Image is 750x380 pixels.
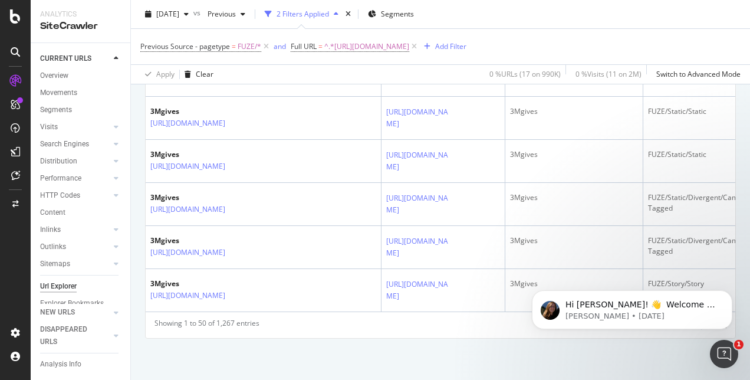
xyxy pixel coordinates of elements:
a: Distribution [40,155,110,168]
a: Outlinks [40,241,110,253]
button: 2 Filters Applied [260,5,343,24]
a: [URL][DOMAIN_NAME] [150,204,225,215]
div: DISAPPEARED URLS [40,323,100,348]
div: 3Mgives [150,235,277,246]
iframe: Intercom live chat [710,340,738,368]
div: Url Explorer [40,280,77,293]
button: Segments [363,5,419,24]
div: 2 Filters Applied [277,9,329,19]
button: and [274,41,286,52]
button: Add Filter [419,40,466,54]
a: Sitemaps [40,258,110,270]
div: Inlinks [40,224,61,236]
div: 3Mgives [150,192,277,203]
div: Content [40,207,65,219]
div: Search Engines [40,138,89,150]
div: times [343,8,353,20]
a: HTTP Codes [40,189,110,202]
a: CURRENT URLS [40,53,110,65]
div: Performance [40,172,81,185]
a: Content [40,207,122,219]
span: Previous Source - pagetype [140,41,230,51]
div: 0 % Visits ( 11 on 2M ) [575,69,642,79]
button: Previous [203,5,250,24]
div: 3Mgives [510,106,638,117]
a: [URL][DOMAIN_NAME] [386,279,449,302]
a: Segments [40,104,122,116]
a: Analysis Info [40,358,122,371]
div: Explorer Bookmarks [40,297,104,310]
a: [URL][DOMAIN_NAME] [150,290,225,302]
span: ^.*[URL][DOMAIN_NAME] [324,38,409,55]
div: Analytics [40,9,121,19]
a: [URL][DOMAIN_NAME] [150,247,225,258]
div: Sitemaps [40,258,70,270]
a: [URL][DOMAIN_NAME] [150,117,225,129]
span: 2025 Sep. 14th [156,9,179,19]
div: NEW URLS [40,306,75,319]
a: Search Engines [40,138,110,150]
div: Movements [40,87,77,99]
div: 3Mgives [510,279,638,289]
span: Full URL [291,41,317,51]
div: Segments [40,104,72,116]
a: [URL][DOMAIN_NAME] [386,235,449,259]
div: 3Mgives [150,279,277,289]
div: HTTP Codes [40,189,80,202]
div: CURRENT URLS [40,53,91,65]
div: 0 % URLs ( 17 on 990K ) [489,69,561,79]
div: 3Mgives [150,106,277,117]
button: [DATE] [140,5,193,24]
div: 3Mgives [510,192,638,203]
span: Segments [381,9,414,19]
div: Visits [40,121,58,133]
div: Showing 1 to 50 of 1,267 entries [154,318,259,332]
div: 3Mgives [510,149,638,160]
a: Explorer Bookmarks [40,297,122,310]
div: Clear [196,69,213,79]
div: 3Mgives [510,235,638,246]
a: Overview [40,70,122,82]
a: [URL][DOMAIN_NAME] [386,149,449,173]
span: 1 [734,340,744,349]
a: Visits [40,121,110,133]
span: = [318,41,323,51]
div: Distribution [40,155,77,168]
span: vs [193,8,203,18]
span: = [232,41,236,51]
a: [URL][DOMAIN_NAME] [386,192,449,216]
a: [URL][DOMAIN_NAME] [150,160,225,172]
iframe: Intercom notifications message [514,266,750,348]
a: Inlinks [40,224,110,236]
div: Add Filter [435,41,466,51]
span: FUZE/* [238,38,261,55]
button: Clear [180,65,213,84]
a: NEW URLS [40,306,110,319]
a: Url Explorer [40,280,122,293]
div: SiteCrawler [40,19,121,33]
a: DISAPPEARED URLS [40,323,110,348]
a: Movements [40,87,122,99]
button: Apply [140,65,175,84]
div: 3Mgives [150,149,277,160]
div: Analysis Info [40,358,81,371]
div: Switch to Advanced Mode [656,69,741,79]
a: Performance [40,172,110,185]
div: Outlinks [40,241,66,253]
button: Switch to Advanced Mode [652,65,741,84]
div: Apply [156,69,175,79]
div: and [274,41,286,51]
div: Overview [40,70,68,82]
span: Previous [203,9,236,19]
a: [URL][DOMAIN_NAME] [386,106,449,130]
